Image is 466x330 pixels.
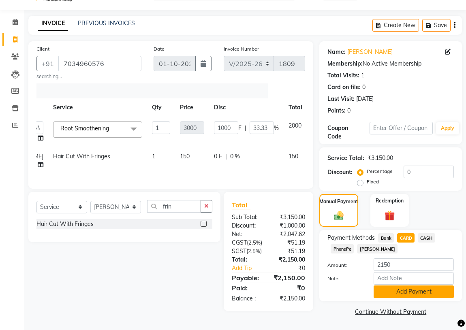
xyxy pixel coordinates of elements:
[154,45,165,53] label: Date
[269,230,312,238] div: ₹2,047.62
[269,283,312,293] div: ₹0
[225,152,227,161] span: |
[226,294,269,303] div: Balance :
[36,220,94,228] div: Hair Cut With Fringes
[226,238,269,247] div: ( )
[109,125,113,132] a: x
[36,73,141,80] small: searching...
[209,98,284,117] th: Disc
[48,98,147,117] th: Service
[327,60,363,68] div: Membership:
[374,258,454,271] input: Amount
[372,19,419,32] button: Create New
[238,124,242,132] span: F
[327,106,346,115] div: Points:
[331,210,347,221] img: _cash.svg
[53,153,110,160] span: Hair Cut With Fringes
[78,19,135,27] a: PREVIOUS INVOICES
[367,168,393,175] label: Percentage
[245,124,246,132] span: |
[436,122,459,134] button: Apply
[374,285,454,298] button: Add Payment
[321,308,460,316] a: Continue Without Payment
[269,247,312,255] div: ₹51.19
[357,244,398,253] span: [PERSON_NAME]
[321,262,368,269] label: Amount:
[230,152,240,161] span: 0 %
[367,178,379,185] label: Fixed
[347,106,351,115] div: 0
[327,48,346,56] div: Name:
[226,273,267,283] div: Payable:
[224,45,259,53] label: Invoice Number
[347,48,393,56] a: [PERSON_NAME]
[376,197,404,204] label: Redemption
[289,122,301,129] span: 2000
[226,221,269,230] div: Discount:
[248,239,261,246] span: 2.5%
[276,264,311,273] div: ₹0
[36,56,59,71] button: +91
[226,230,269,238] div: Net:
[269,238,312,247] div: ₹51.19
[397,233,415,243] span: CARD
[370,122,433,134] input: Enter Offer / Coupon Code
[226,283,269,293] div: Paid:
[226,247,269,255] div: ( )
[269,255,312,264] div: ₹2,150.00
[60,125,109,132] span: Root Smoothening
[175,98,209,117] th: Price
[269,221,312,230] div: ₹1,000.00
[361,71,364,80] div: 1
[274,124,279,132] span: %
[378,233,394,243] span: Bank
[327,60,454,68] div: No Active Membership
[232,239,247,246] span: CGST
[226,213,269,221] div: Sub Total:
[269,213,312,221] div: ₹3,150.00
[374,272,454,285] input: Add Note
[356,95,374,103] div: [DATE]
[327,95,355,103] div: Last Visit:
[267,273,311,283] div: ₹2,150.00
[327,154,364,162] div: Service Total:
[418,233,435,243] span: CASH
[269,294,312,303] div: ₹2,150.00
[362,83,366,92] div: 0
[58,56,141,71] input: Search by Name/Mobile/Email/Code
[422,19,451,32] button: Save
[232,201,250,209] span: Total
[284,98,307,117] th: Total
[147,200,201,213] input: Search or Scan
[327,168,353,177] div: Discount:
[331,244,354,253] span: PhonePe
[214,152,222,161] span: 0 F
[368,154,393,162] div: ₹3,150.00
[152,153,155,160] span: 1
[381,209,398,222] img: _gift.svg
[226,255,269,264] div: Total:
[327,124,370,141] div: Coupon Code
[147,98,175,117] th: Qty
[232,247,246,255] span: SGST
[180,153,190,160] span: 150
[327,71,359,80] div: Total Visits:
[226,264,276,273] a: Add Tip
[289,153,298,160] span: 150
[248,248,260,254] span: 2.5%
[327,234,375,242] span: Payment Methods
[327,83,361,92] div: Card on file:
[321,275,368,282] label: Note:
[38,16,68,31] a: INVOICE
[319,198,358,205] label: Manual Payment
[36,45,49,53] label: Client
